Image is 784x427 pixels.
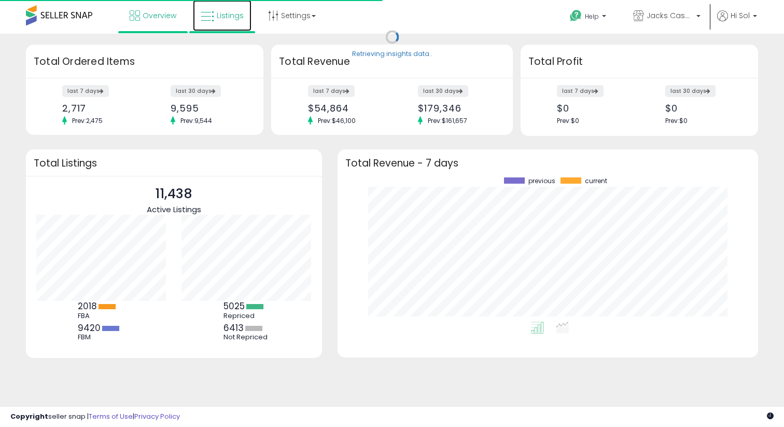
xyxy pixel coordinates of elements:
span: Active Listings [147,204,201,215]
label: last 30 days [418,85,468,97]
span: Prev: 2,475 [67,116,108,125]
h3: Total Revenue [279,54,505,69]
span: Prev: $46,100 [313,116,361,125]
div: FBM [78,333,124,341]
b: 2018 [78,300,97,312]
span: Prev: $0 [557,116,579,125]
div: Repriced [223,312,270,320]
h3: Total Listings [34,159,314,167]
div: Not Repriced [223,333,270,341]
b: 5025 [223,300,245,312]
a: Help [562,2,617,34]
label: last 30 days [171,85,221,97]
a: Terms of Use [89,411,133,421]
span: Prev: $161,657 [423,116,472,125]
b: 9420 [78,322,101,334]
div: $0 [557,103,632,114]
div: 2,717 [62,103,137,114]
label: last 30 days [665,85,716,97]
span: Prev: $0 [665,116,688,125]
span: Overview [143,10,176,21]
div: 9,595 [171,103,245,114]
div: Retrieving insights data.. [352,50,432,59]
span: Prev: 9,544 [175,116,217,125]
div: FBA [78,312,124,320]
p: 11,438 [147,184,201,204]
h3: Total Ordered Items [34,54,256,69]
div: seller snap | | [10,412,180,422]
div: $179,346 [418,103,494,114]
span: Listings [217,10,244,21]
a: Privacy Policy [134,411,180,421]
b: 6413 [223,322,244,334]
h3: Total Revenue - 7 days [345,159,750,167]
label: last 7 days [308,85,355,97]
i: Get Help [569,9,582,22]
div: $54,864 [308,103,384,114]
strong: Copyright [10,411,48,421]
span: current [585,177,607,185]
span: Hi Sol [731,10,750,21]
label: last 7 days [62,85,109,97]
h3: Total Profit [528,54,750,69]
div: $0 [665,103,740,114]
span: Help [585,12,599,21]
span: previous [528,177,555,185]
a: Hi Sol [717,10,757,34]
label: last 7 days [557,85,604,97]
span: Jacks Cases & [PERSON_NAME]'s Closet [647,10,693,21]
